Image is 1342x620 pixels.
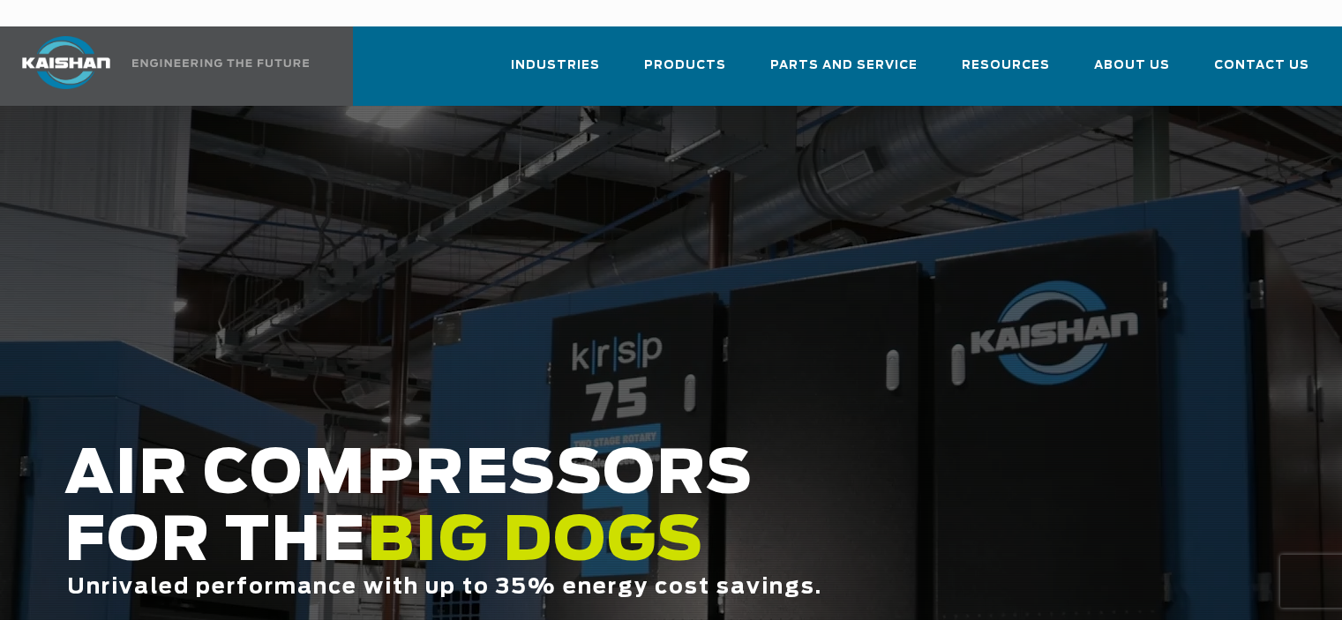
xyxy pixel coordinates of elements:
[1214,42,1309,102] a: Contact Us
[644,56,726,76] span: Products
[511,42,600,102] a: Industries
[1094,42,1170,102] a: About Us
[770,42,918,102] a: Parts and Service
[132,59,309,67] img: Engineering the future
[1214,56,1309,76] span: Contact Us
[644,42,726,102] a: Products
[770,56,918,76] span: Parts and Service
[1094,56,1170,76] span: About Us
[67,577,822,598] span: Unrivaled performance with up to 35% energy cost savings.
[962,56,1050,76] span: Resources
[962,42,1050,102] a: Resources
[511,56,600,76] span: Industries
[367,512,704,572] span: BIG DOGS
